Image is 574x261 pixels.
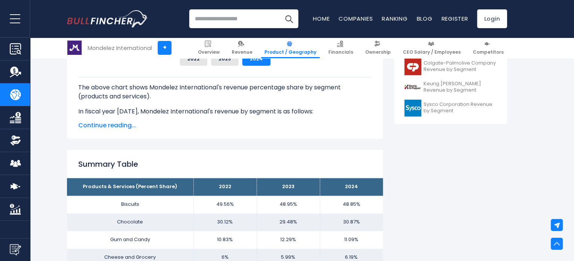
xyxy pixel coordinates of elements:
a: Colgate-Palmolive Company Revenue by Segment [400,56,501,77]
a: Login [477,9,507,28]
a: Home [313,15,330,23]
a: Ranking [382,15,407,23]
td: Chocolate [67,213,193,231]
span: Colgate-Palmolive Company Revenue by Segment [424,60,497,73]
a: Product / Geography [261,38,320,58]
span: Keurig [PERSON_NAME] Revenue by Segment [424,81,497,94]
span: Sysco Corporation Revenue by Segment [424,101,497,114]
img: Ownership [10,135,21,146]
button: 2023 [211,52,238,66]
td: 12.29% [257,231,320,249]
img: SYY logo [404,100,421,116]
th: 2022 [193,178,257,196]
h2: Summary Table [78,158,372,170]
img: KDP logo [404,79,421,96]
p: In fiscal year [DATE], Mondelez International's revenue by segment is as follows: [78,107,372,116]
img: CL logo [404,58,421,75]
span: CEO Salary / Employees [403,49,461,55]
a: Competitors [469,38,507,58]
span: Overview [198,49,220,55]
td: 30.87% [320,213,383,231]
a: Companies [339,15,373,23]
a: + [158,41,172,55]
p: The above chart shows Mondelez International's revenue percentage share by segment (products and ... [78,83,372,101]
img: Bullfincher logo [67,10,148,27]
div: The for Mondelez International is the Biscuits, which represents 48.85% of its total revenue. The... [78,77,372,212]
button: Search [279,9,298,28]
a: Overview [194,38,223,58]
span: Continue reading... [78,121,372,130]
a: Sysco Corporation Revenue by Segment [400,98,501,118]
th: Products & Services (Percent Share) [67,178,193,196]
td: 30.12% [193,213,257,231]
td: Biscuits [67,196,193,213]
a: CEO Salary / Employees [399,38,464,58]
div: Mondelez International [88,44,152,52]
span: Financials [328,49,353,55]
a: Revenue [228,38,256,58]
span: Ownership [365,49,391,55]
span: Revenue [232,49,252,55]
td: 10.83% [193,231,257,249]
img: MDLZ logo [67,41,82,55]
td: 48.85% [320,196,383,213]
button: 2022 [180,52,207,66]
a: Blog [416,15,432,23]
td: 11.09% [320,231,383,249]
td: Gum and Candy [67,231,193,249]
a: Ownership [362,38,394,58]
a: Go to homepage [67,10,148,27]
a: Register [441,15,468,23]
td: 49.56% [193,196,257,213]
td: 48.95% [257,196,320,213]
th: 2023 [257,178,320,196]
a: Keurig [PERSON_NAME] Revenue by Segment [400,77,501,98]
button: 2024 [242,52,270,66]
td: 29.48% [257,213,320,231]
th: 2024 [320,178,383,196]
span: Product / Geography [264,49,316,55]
span: Competitors [473,49,504,55]
a: Financials [325,38,357,58]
